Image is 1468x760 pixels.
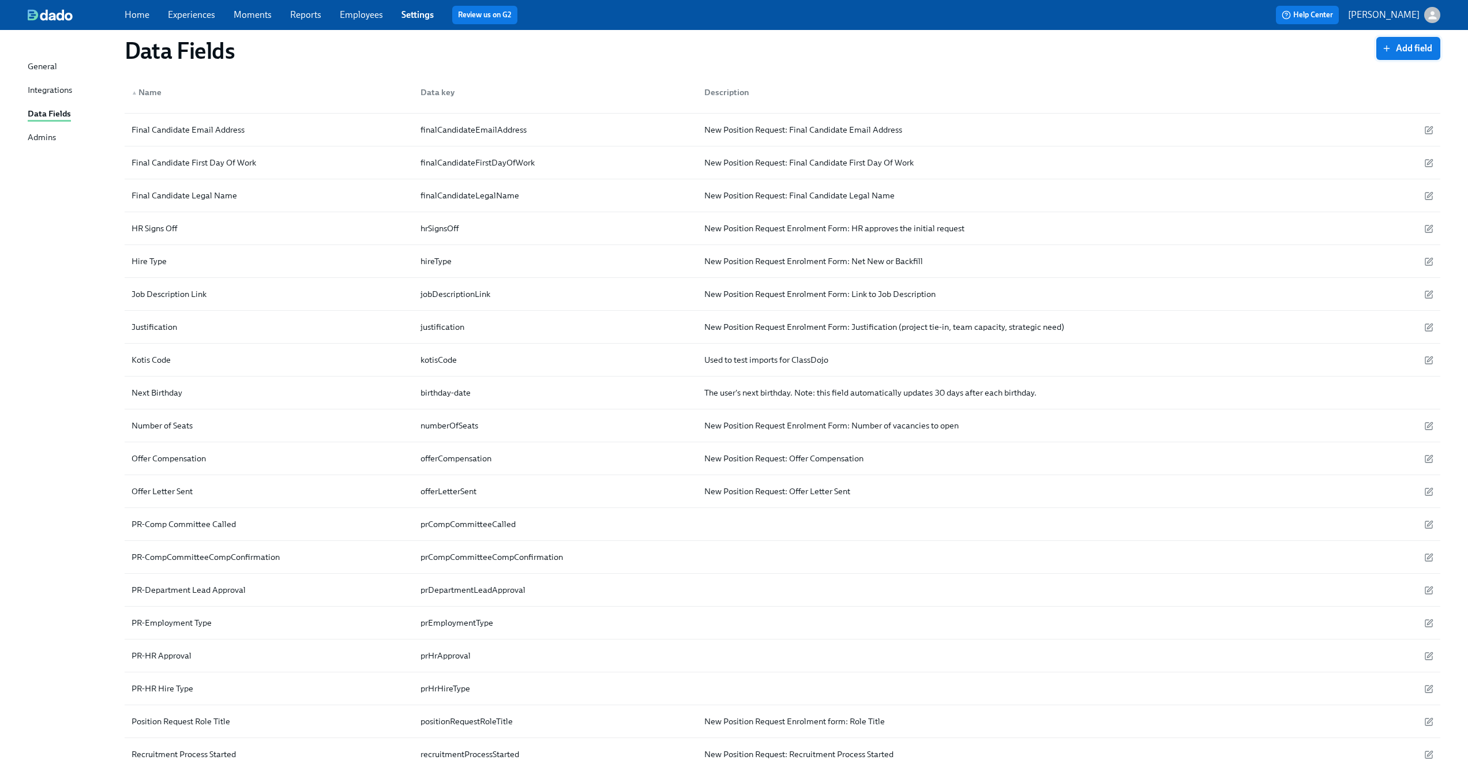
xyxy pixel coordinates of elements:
div: HR Signs Off [127,221,411,235]
div: New Position Request: Final Candidate First Day Of Work [700,156,1194,170]
div: Final Candidate Email Address [127,123,411,137]
div: Number of SeatsnumberOfSeatsNew Position Request Enrolment Form: Number of vacancies to open [125,409,1440,442]
div: New Position Request: Offer Letter Sent [700,484,1194,498]
div: New Position Request Enrolment Form: Justification (project tie-in, team capacity, strategic need) [700,320,1194,334]
span: ▲ [132,90,137,96]
div: Description [700,85,1194,99]
div: New Position Request Enrolment Form: HR approves the initial request [700,221,1194,235]
div: hireType [416,254,696,268]
div: prCompCommitteeCalled [416,517,696,531]
div: PR-Employment TypeprEmploymentType [125,607,1440,639]
a: Settings [401,9,434,20]
div: Justification [127,320,411,334]
button: Review us on G2 [452,6,517,24]
div: New Position Request Enrolment Form: Link to Job Description [700,287,1194,301]
button: Help Center [1276,6,1339,24]
div: New Position Request: Offer Compensation [700,452,1194,465]
div: PR-HR Hire Type [127,682,411,695]
div: HR Signs OffhrSignsOffNew Position Request Enrolment Form: HR approves the initial request [125,212,1440,245]
div: Final Candidate First Day Of Work [127,156,411,170]
div: JustificationjustificationNew Position Request Enrolment Form: Justification (project tie-in, tea... [125,311,1440,344]
div: Position Request Role Title [127,714,411,728]
div: New Position Request: Final Candidate Legal Name [700,189,1194,202]
img: dado [28,9,73,21]
div: New Position Request Enrolment Form: Net New or Backfill [700,254,1194,268]
div: PR-Comp Committee Called [127,517,411,531]
div: finalCandidateFirstDayOfWork [416,156,696,170]
div: Number of Seats [127,419,411,432]
div: offerCompensation [416,452,696,465]
div: Kotis CodekotisCodeUsed to test imports for ClassDojo [125,344,1440,377]
div: PR-CompCommitteeCompConfirmationprCompCommitteeCompConfirmation [125,541,1440,574]
a: Data Fields [28,107,115,122]
div: prDepartmentLeadApproval [416,583,696,597]
a: Experiences [168,9,215,20]
div: Position Request Role TitlepositionRequestRoleTitleNew Position Request Enrolment form: Role Title [125,705,1440,738]
div: Description [695,81,1194,104]
div: birthday-date [416,386,696,400]
span: Add field [1384,43,1432,54]
div: jobDescriptionLink [416,287,696,301]
div: Final Candidate Legal Name [127,189,411,202]
button: Add field [1376,37,1440,60]
a: General [28,60,115,74]
a: Review us on G2 [458,9,512,21]
div: PR-Department Lead Approval [127,583,411,597]
div: PR-HR ApprovalprHrApproval [125,639,1440,672]
a: Home [125,9,149,20]
div: PR-HR Approval [127,649,411,663]
div: Job Description Link [127,287,411,301]
div: Integrations [28,84,72,98]
div: prHrHireType [416,682,696,695]
div: Final Candidate Email AddressfinalCandidateEmailAddressNew Position Request: Final Candidate Emai... [125,114,1440,146]
a: Admins [28,131,115,145]
div: Offer Letter Sent [127,484,411,498]
div: positionRequestRoleTitle [416,714,696,728]
div: Final Candidate First Day Of WorkfinalCandidateFirstDayOfWorkNew Position Request: Final Candidat... [125,146,1440,179]
div: General [28,60,57,74]
a: dado [28,9,125,21]
div: Data key [411,81,696,104]
div: finalCandidateEmailAddress [416,123,696,137]
p: [PERSON_NAME] [1348,9,1420,21]
div: Kotis Code [127,353,411,367]
div: Used to test imports for ClassDojo [700,353,1194,367]
div: PR-Employment Type [127,616,411,630]
a: Reports [290,9,321,20]
div: Hire TypehireTypeNew Position Request Enrolment Form: Net New or Backfill [125,245,1440,278]
div: New Position Request Enrolment form: Role Title [700,714,1194,728]
h1: Data Fields [125,37,235,65]
a: Moments [234,9,272,20]
div: Next Birthdaybirthday-dateThe user's next birthday. Note: this field automatically updates 30 day... [125,377,1440,409]
a: Employees [340,9,383,20]
a: Integrations [28,84,115,98]
div: Data key [416,85,696,99]
div: PR-Comp Committee CalledprCompCommitteeCalled [125,508,1440,541]
div: finalCandidateLegalName [416,189,696,202]
div: Next Birthday [127,386,411,400]
div: Offer CompensationofferCompensationNew Position Request: Offer Compensation [125,442,1440,475]
div: New Position Request Enrolment Form: Number of vacancies to open [700,419,1194,432]
div: PR-HR Hire TypeprHrHireType [125,672,1440,705]
div: Admins [28,131,56,145]
div: justification [416,320,696,334]
div: New Position Request: Final Candidate Email Address [700,123,1194,137]
div: The user's next birthday. Note: this field automatically updates 30 days after each birthday. [700,386,1194,400]
div: Final Candidate Legal NamefinalCandidateLegalNameNew Position Request: Final Candidate Legal Name [125,179,1440,212]
button: [PERSON_NAME] [1348,7,1440,23]
div: offerLetterSent [416,484,696,498]
div: PR-Department Lead ApprovalprDepartmentLeadApproval [125,574,1440,607]
div: kotisCode [416,353,696,367]
div: numberOfSeats [416,419,696,432]
div: Name [127,85,411,99]
span: Help Center [1282,9,1333,21]
div: Offer Letter SentofferLetterSentNew Position Request: Offer Letter Sent [125,475,1440,508]
div: Job Description LinkjobDescriptionLinkNew Position Request Enrolment Form: Link to Job Description [125,278,1440,311]
div: prHrApproval [416,649,696,663]
div: hrSignsOff [416,221,696,235]
div: Hire Type [127,254,411,268]
div: prCompCommitteeCompConfirmation [416,550,696,564]
div: ▲Name [127,81,411,104]
div: prEmploymentType [416,616,696,630]
div: PR-CompCommitteeCompConfirmation [127,550,411,564]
